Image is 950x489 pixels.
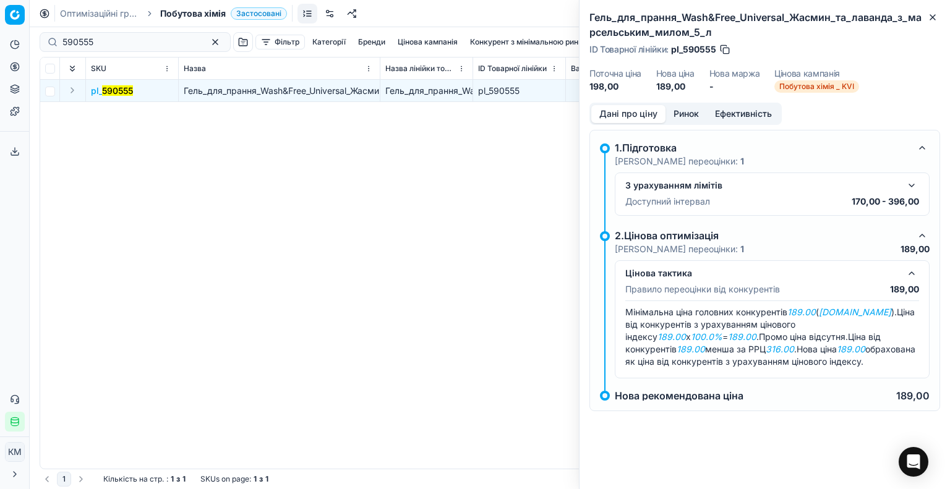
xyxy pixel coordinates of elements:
[671,43,716,56] span: pl_590555
[176,474,180,484] strong: з
[307,35,351,49] button: Категорії
[91,64,106,74] span: SKU
[254,474,257,484] strong: 1
[890,283,919,296] p: 189,00
[91,85,133,97] span: pl_
[656,80,695,93] dd: 189,00
[677,344,705,354] em: 189.00
[625,307,897,317] span: Мінімальна ціна головних конкурентів ( ).
[709,80,760,93] dd: -
[265,474,268,484] strong: 1
[353,35,390,49] button: Бренди
[40,472,88,487] nav: pagination
[740,156,744,166] strong: 1
[657,331,686,342] em: 189.00
[160,7,287,20] span: Побутова хіміяЗастосовані
[615,228,910,243] div: 2.Цінова оптимізація
[385,85,468,97] div: Гель_для_прання_Wash&Free_Universal_Жасмин_та_лаванда_з_марсельським_милом_5_л
[766,344,794,354] em: 316.00
[255,35,305,49] button: Фільтр
[625,267,899,279] div: Цінова тактика
[691,331,722,342] em: 100.0%
[615,155,744,168] p: [PERSON_NAME] переоцінки:
[5,442,25,462] button: КM
[615,391,743,401] p: Нова рекомендована ціна
[478,64,547,74] span: ID Товарної лінійки
[184,64,206,74] span: Назва
[759,331,848,342] span: Промо ціна відсутня.
[40,472,54,487] button: Go to previous page
[728,331,756,342] em: 189.00
[465,35,630,49] button: Конкурент з мінімальною ринковою ціною
[60,7,139,20] a: Оптимізаційні групи
[656,69,695,78] dt: Нова ціна
[231,7,287,20] span: Застосовані
[160,7,226,20] span: Побутова хімія
[774,69,859,78] dt: Цінова кампанія
[899,447,928,477] div: Open Intercom Messenger
[625,307,915,342] span: Ціна від конкурентів з урахуванням цінового індексу x = .
[74,472,88,487] button: Go to next page
[837,344,865,354] em: 189.00
[65,83,80,98] button: Expand
[385,64,455,74] span: Назва лінійки товарів
[259,474,263,484] strong: з
[478,85,560,97] div: pl_590555
[901,243,930,255] p: 189,00
[57,472,71,487] button: 1
[589,45,669,54] span: ID Товарної лінійки :
[571,64,602,74] span: Вартість
[182,474,186,484] strong: 1
[707,105,780,123] button: Ефективність
[787,307,816,317] em: 189.00
[103,474,186,484] div: :
[625,179,899,192] div: З урахуванням лімітів
[65,61,80,76] button: Expand all
[819,307,891,317] em: [DOMAIN_NAME]
[60,7,287,20] nav: breadcrumb
[625,283,780,296] p: Правило переоцінки від конкурентів
[665,105,707,123] button: Ринок
[184,85,562,96] span: Гель_для_прання_Wash&Free_Universal_Жасмин_та_лаванда_з_марсельським_милом_5_л
[589,10,940,40] h2: Гель_для_прання_Wash&Free_Universal_Жасмин_та_лаванда_з_марсельським_милом_5_л
[896,391,930,401] p: 189,00
[852,195,919,208] p: 170,00 - 396,00
[591,105,665,123] button: Дані про ціну
[589,80,641,93] dd: 198,00
[6,443,24,461] span: КM
[615,140,910,155] div: 1.Підготовка
[102,85,133,96] mark: 590555
[103,474,164,484] span: Кількість на стр.
[171,474,174,484] strong: 1
[589,69,641,78] dt: Поточна ціна
[62,36,198,48] input: Пошук по SKU або назві
[91,85,133,97] button: pl_590555
[740,244,744,254] strong: 1
[774,80,859,93] span: Побутова хімія _ KVI
[200,474,251,484] span: SKUs on page :
[571,85,653,97] div: 164,22
[709,69,760,78] dt: Нова маржа
[393,35,463,49] button: Цінова кампанія
[625,195,710,208] p: Доступний інтервал
[615,243,744,255] p: [PERSON_NAME] переоцінки:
